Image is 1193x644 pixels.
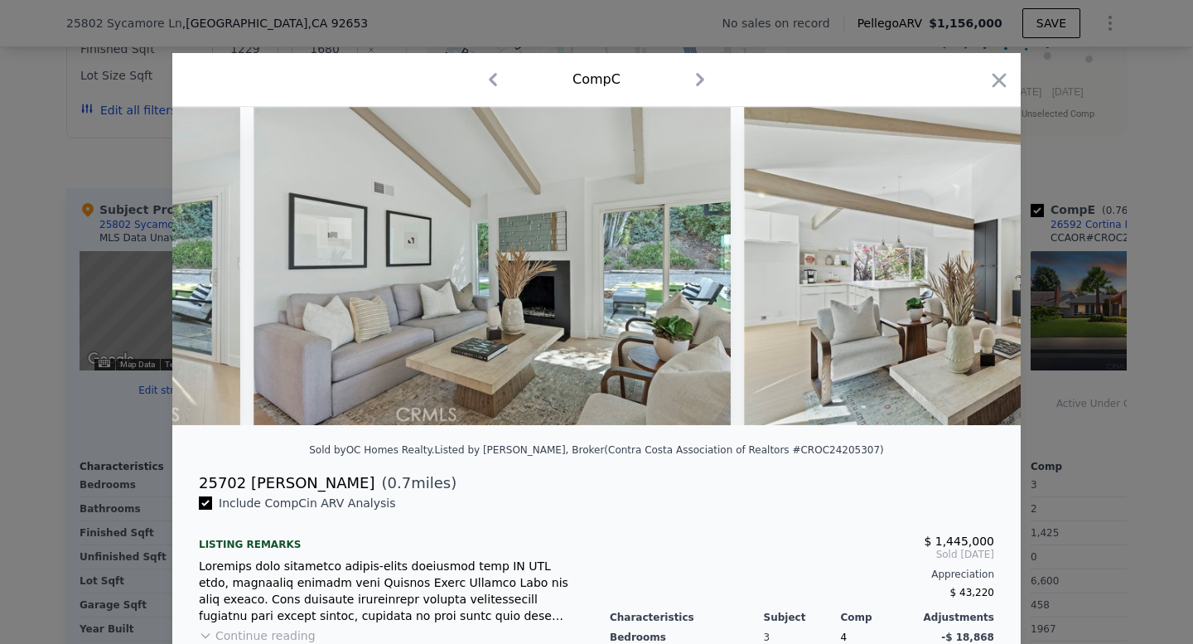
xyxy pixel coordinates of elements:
[388,474,412,491] span: 0.7
[199,525,583,551] div: Listing remarks
[254,107,731,425] img: Property Img
[435,444,884,456] div: Listed by [PERSON_NAME], Broker (Contra Costa Association of Realtors #CROC24205307)
[199,472,375,495] div: 25702 [PERSON_NAME]
[840,632,847,643] span: 4
[610,568,994,581] div: Appreciation
[309,444,434,456] div: Sold by OC Homes Realty .
[917,611,994,624] div: Adjustments
[610,611,764,624] div: Characteristics
[950,587,994,598] span: $ 43,220
[199,558,583,624] div: Loremips dolo sitametco adipis-elits doeiusmod temp IN UTL etdo, magnaaliq enimadm veni Quisnos E...
[610,548,994,561] span: Sold [DATE]
[572,70,621,90] div: Comp C
[199,627,316,644] button: Continue reading
[941,632,994,643] span: -$ 18,868
[840,611,917,624] div: Comp
[764,611,841,624] div: Subject
[375,472,457,495] span: ( miles)
[212,496,403,510] span: Include Comp C in ARV Analysis
[924,535,994,548] span: $ 1,445,000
